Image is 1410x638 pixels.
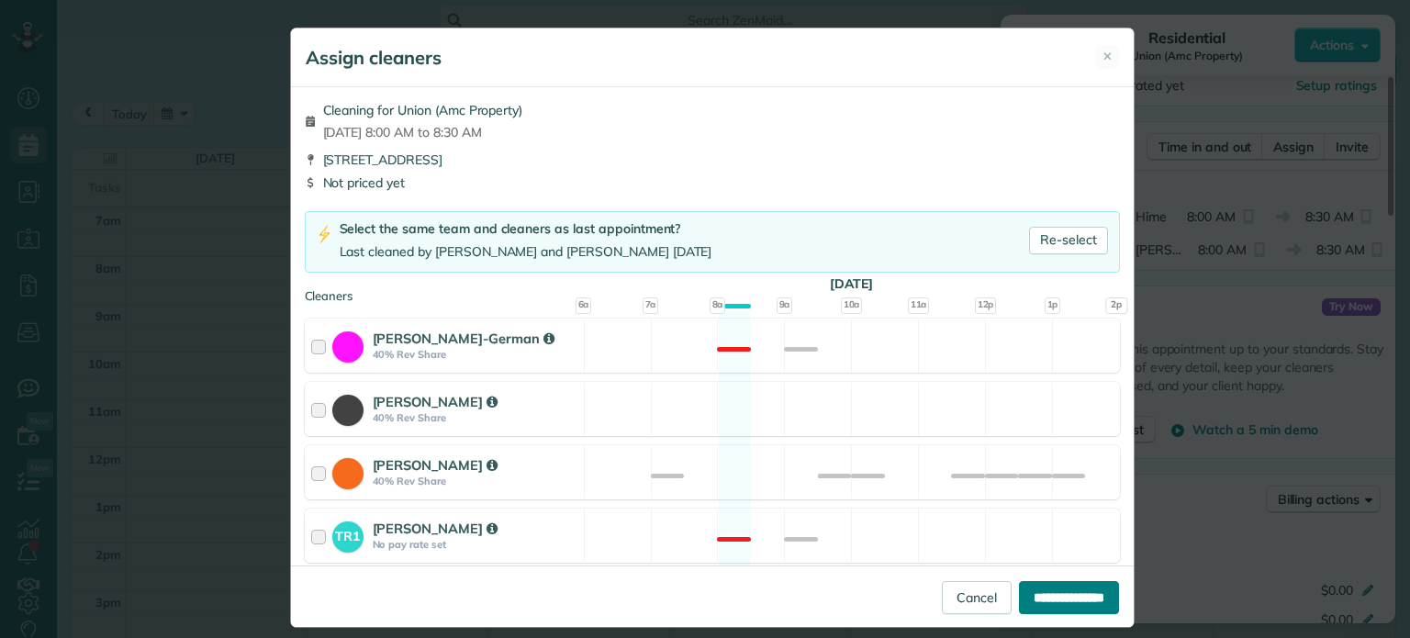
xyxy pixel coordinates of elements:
strong: [PERSON_NAME] [373,520,498,537]
span: Cleaning for Union (Amc Property) [323,101,523,119]
strong: 40% Rev Share [373,348,578,361]
a: Re-select [1029,227,1108,254]
strong: [PERSON_NAME] [373,393,498,410]
div: [STREET_ADDRESS] [305,151,1120,169]
div: Last cleaned by [PERSON_NAME] and [PERSON_NAME] [DATE] [340,242,712,262]
strong: [PERSON_NAME] [373,456,498,474]
strong: 40% Rev Share [373,475,578,487]
span: [DATE] 8:00 AM to 8:30 AM [323,123,523,141]
div: Cleaners [305,287,1120,293]
div: Select the same team and cleaners as last appointment? [340,219,712,239]
img: lightning-bolt-icon-94e5364df696ac2de96d3a42b8a9ff6ba979493684c50e6bbbcda72601fa0d29.png [317,225,332,244]
div: Not priced yet [305,173,1120,192]
strong: [PERSON_NAME]-German [373,330,554,347]
strong: No pay rate set [373,538,578,551]
h5: Assign cleaners [306,45,442,71]
strong: TR1 [332,521,364,546]
a: Cancel [942,581,1012,614]
strong: 40% Rev Share [373,411,578,424]
span: ✕ [1102,48,1113,65]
